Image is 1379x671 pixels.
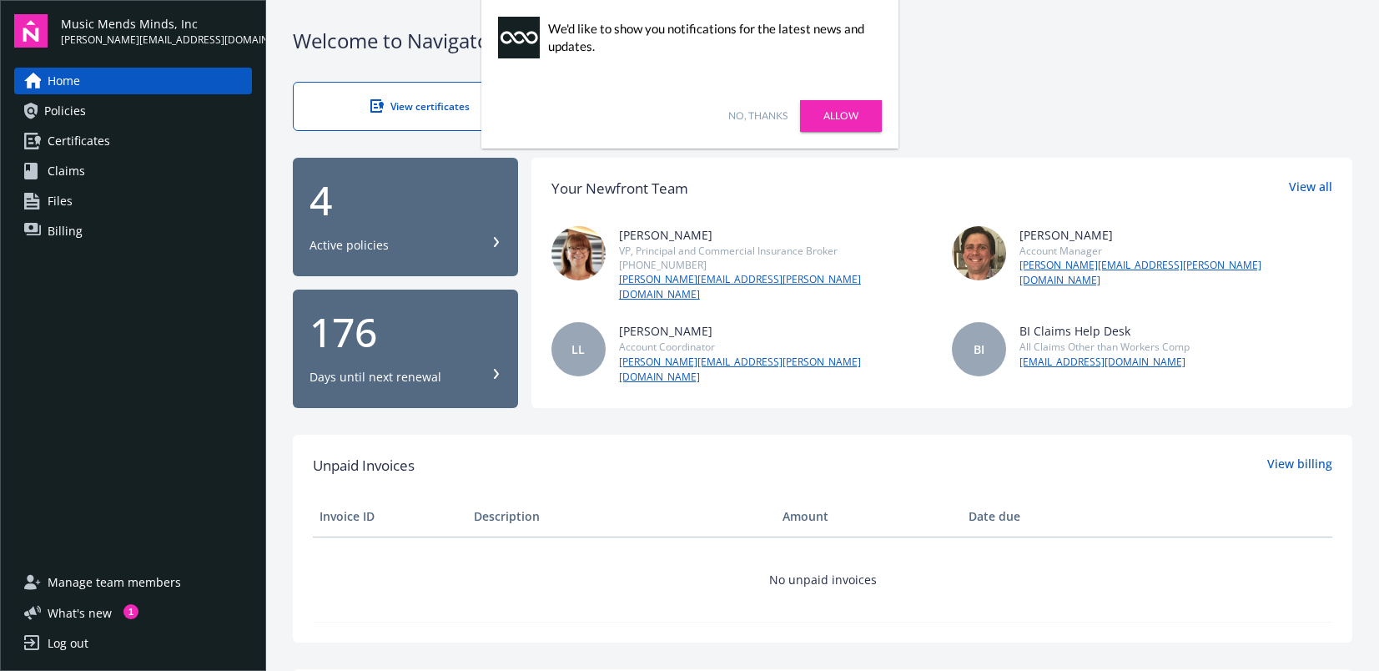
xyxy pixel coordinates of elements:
div: VP, Principal and Commercial Insurance Broker [619,244,932,258]
button: 4Active policies [293,158,518,276]
a: Claims [14,158,252,184]
div: [PERSON_NAME] [619,226,932,244]
button: 176Days until next renewal [293,290,518,408]
div: [PERSON_NAME] [1019,226,1332,244]
a: Billing [14,218,252,245]
div: BI Claims Help Desk [1019,322,1190,340]
a: Home [14,68,252,94]
button: What's new1 [14,604,138,622]
div: We'd like to show you notifications for the latest news and updates. [548,20,873,55]
a: Manage team members [14,569,252,596]
div: [PHONE_NUMBER] [619,258,932,272]
td: No unpaid invoices [313,537,1332,622]
th: Description [467,497,776,537]
img: photo [551,226,606,280]
span: BI [974,341,984,358]
a: View billing [1267,455,1332,477]
a: [PERSON_NAME][EMAIL_ADDRESS][PERSON_NAME][DOMAIN_NAME] [619,272,932,302]
span: Claims [48,158,85,184]
span: LL [571,341,585,358]
a: [EMAIL_ADDRESS][DOMAIN_NAME] [1019,355,1190,370]
button: Music Mends Minds, Inc[PERSON_NAME][EMAIL_ADDRESS][DOMAIN_NAME] [61,14,252,48]
div: Log out [48,630,88,657]
div: 1 [123,604,138,619]
span: Unpaid Invoices [313,455,415,477]
a: View all [1289,178,1332,199]
div: Days until next renewal [310,369,441,386]
div: Account Manager [1019,244,1332,258]
a: [PERSON_NAME][EMAIL_ADDRESS][PERSON_NAME][DOMAIN_NAME] [619,355,932,385]
div: Welcome to Navigator [293,27,1352,55]
div: All Claims Other than Workers Comp [1019,340,1190,354]
div: 176 [310,312,501,352]
div: Active policies [310,237,389,254]
a: Allow [800,100,882,132]
span: Music Mends Minds, Inc [61,15,252,33]
span: Files [48,188,73,214]
a: Policies [14,98,252,124]
span: [PERSON_NAME][EMAIL_ADDRESS][DOMAIN_NAME] [61,33,252,48]
span: What ' s new [48,604,112,622]
div: [PERSON_NAME] [619,322,932,340]
th: Date due [962,497,1116,537]
a: Certificates [14,128,252,154]
a: Files [14,188,252,214]
a: No, thanks [728,108,788,124]
span: Certificates [48,128,110,154]
span: Home [48,68,80,94]
div: 4 [310,180,501,220]
span: Policies [44,98,86,124]
div: Account Coordinator [619,340,932,354]
div: Your Newfront Team [551,178,688,199]
span: Manage team members [48,569,181,596]
th: Invoice ID [313,497,467,537]
a: View certificates [293,82,548,131]
img: navigator-logo.svg [14,14,48,48]
th: Amount [776,497,961,537]
img: photo [952,226,1006,280]
a: [PERSON_NAME][EMAIL_ADDRESS][PERSON_NAME][DOMAIN_NAME] [1019,258,1332,288]
div: View certificates [327,99,514,114]
span: Billing [48,218,83,245]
